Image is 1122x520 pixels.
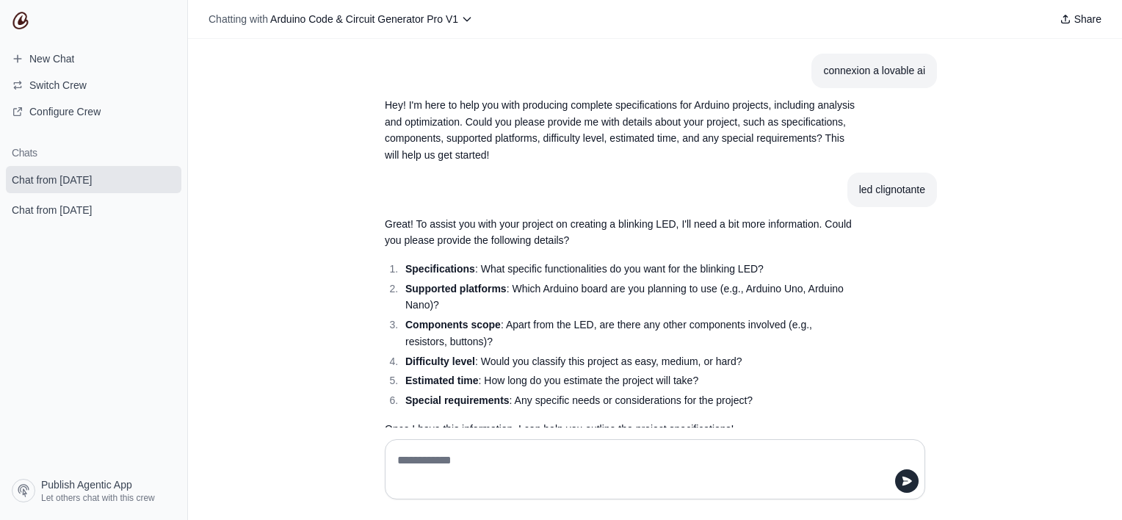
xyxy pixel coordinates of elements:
span: Let others chat with this crew [41,492,155,504]
div: led clignotante [859,181,925,198]
a: Configure Crew [6,100,181,123]
span: Switch Crew [29,78,87,93]
div: connexion a lovable ai [823,62,925,79]
p: Hey! I'm here to help you with producing complete specifications for Arduino projects, including ... [385,97,855,164]
strong: Difficulty level [405,355,475,367]
span: Share [1074,12,1101,26]
img: CrewAI Logo [12,12,29,29]
p: Great! To assist you with your project on creating a blinking LED, I'll need a bit more informati... [385,216,855,250]
li: : Would you classify this project as easy, medium, or hard? [401,353,855,370]
li: : Any specific needs or considerations for the project? [401,392,855,409]
span: Configure Crew [29,104,101,119]
button: Switch Crew [6,73,181,97]
span: Publish Agentic App [41,477,132,492]
section: Response [373,207,866,447]
a: Publish Agentic App Let others chat with this crew [6,473,181,508]
li: : How long do you estimate the project will take? [401,372,855,389]
a: Chat from [DATE] [6,166,181,193]
strong: Components scope [405,319,501,331]
span: New Chat [29,51,74,66]
p: Once I have this information, I can help you outline the project specifications! [385,421,855,438]
li: : What specific functionalities do you want for the blinking LED? [401,261,855,278]
span: Arduino Code & Circuit Generator Pro V1 [270,13,458,25]
button: Chatting with Arduino Code & Circuit Generator Pro V1 [203,9,479,29]
section: User message [811,54,937,88]
button: Share [1054,9,1107,29]
a: New Chat [6,47,181,71]
span: Chat from [DATE] [12,173,92,187]
span: Chat from [DATE] [12,203,92,217]
a: Chat from [DATE] [6,196,181,223]
span: Chatting with [209,12,268,26]
li: : Which Arduino board are you planning to use (e.g., Arduino Uno, Arduino Nano)? [401,281,855,314]
li: : Apart from the LED, are there any other components involved (e.g., resistors, buttons)? [401,317,855,350]
section: Response [373,88,866,173]
strong: Specifications [405,263,475,275]
strong: Special requirements [405,394,510,406]
strong: Estimated time [405,375,479,386]
section: User message [847,173,937,207]
strong: Supported platforms [405,283,507,295]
